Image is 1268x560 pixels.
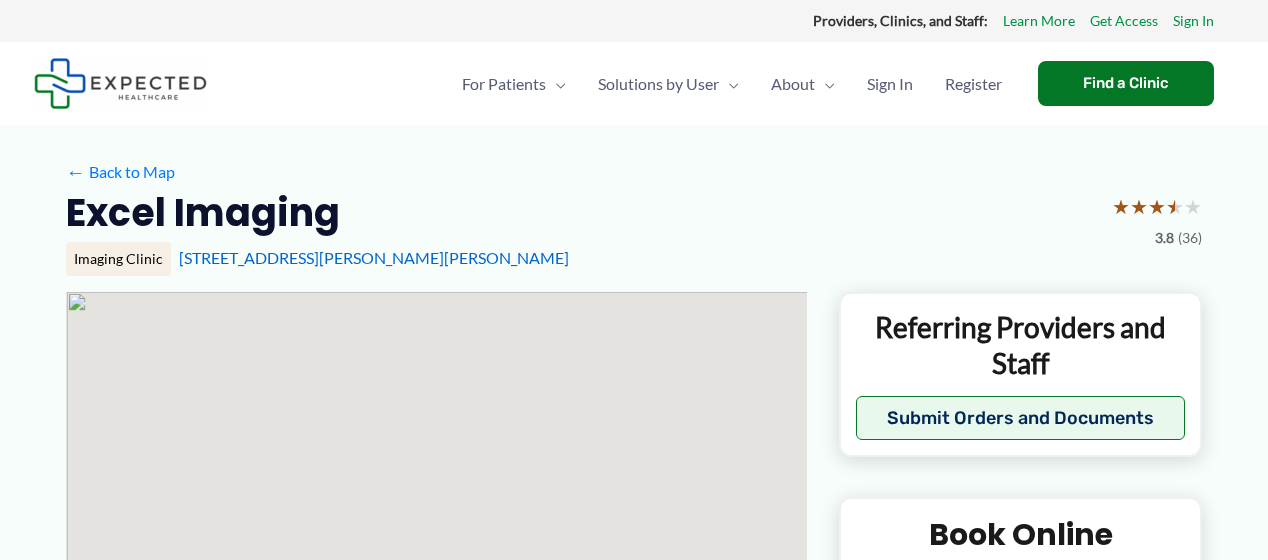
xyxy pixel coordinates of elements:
h2: Excel Imaging [66,188,340,237]
span: 3.8 [1155,225,1174,251]
span: Sign In [867,49,913,119]
span: ← [66,162,85,181]
h2: Book Online [857,515,1184,554]
span: ★ [1166,188,1184,225]
a: [STREET_ADDRESS][PERSON_NAME][PERSON_NAME] [179,248,569,267]
button: Submit Orders and Documents [856,396,1185,440]
span: ★ [1148,188,1166,225]
a: Register [929,49,1018,119]
a: Sign In [1173,8,1214,34]
a: Solutions by UserMenu Toggle [582,49,755,119]
a: Sign In [851,49,929,119]
span: Register [945,49,1002,119]
a: For PatientsMenu Toggle [446,49,582,119]
span: About [771,49,815,119]
p: Referring Providers and Staff [856,309,1185,382]
span: Menu Toggle [546,49,566,119]
span: ★ [1184,188,1202,225]
span: Menu Toggle [815,49,835,119]
span: For Patients [462,49,546,119]
img: Expected Healthcare Logo - side, dark font, small [34,58,207,109]
a: ←Back to Map [66,157,175,187]
span: Solutions by User [598,49,719,119]
strong: Providers, Clinics, and Staff: [813,12,988,29]
span: Menu Toggle [719,49,739,119]
a: Find a Clinic [1038,61,1214,106]
span: ★ [1130,188,1148,225]
nav: Primary Site Navigation [446,49,1018,119]
a: Get Access [1090,8,1158,34]
span: ★ [1112,188,1130,225]
a: Learn More [1003,8,1075,34]
a: AboutMenu Toggle [755,49,851,119]
div: Imaging Clinic [66,242,171,276]
span: (36) [1178,225,1202,251]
